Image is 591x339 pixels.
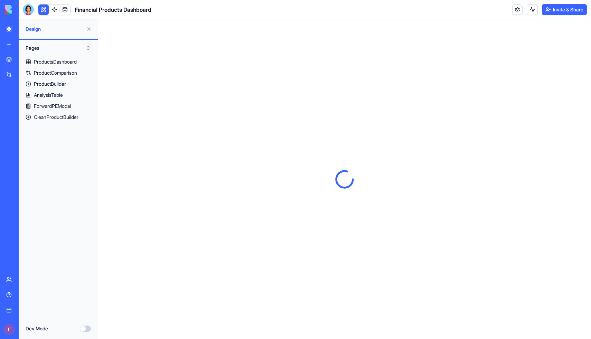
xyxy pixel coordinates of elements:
img: logo [5,5,48,15]
div: ProductComparison [34,69,77,76]
a: ProductBuilder [19,78,98,90]
a: CleanProductBuilder [19,112,98,123]
label: Dev Mode [26,325,48,332]
span: Financial Products Dashboard [75,6,151,14]
div: ProductBuilder [34,81,66,87]
div: CleanProductBuilder [34,114,78,121]
div: ProductsDashboard [34,58,77,65]
a: ProductComparison [19,67,98,78]
a: ProductsDashboard [19,56,98,67]
button: Invite & Share [542,4,587,15]
span: Design [26,26,83,32]
div: ForwardPEModal [34,103,71,110]
a: ForwardPEModal [19,101,98,112]
button: Pages [22,43,94,54]
div: AnalysisTable [34,92,63,98]
img: ACg8ocK9p4COroYERF96wq_Nqbucimpd5rvzMLLyBNHYTn_bI3RzLw=s96-c [3,324,15,335]
a: AnalysisTable [19,90,98,101]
